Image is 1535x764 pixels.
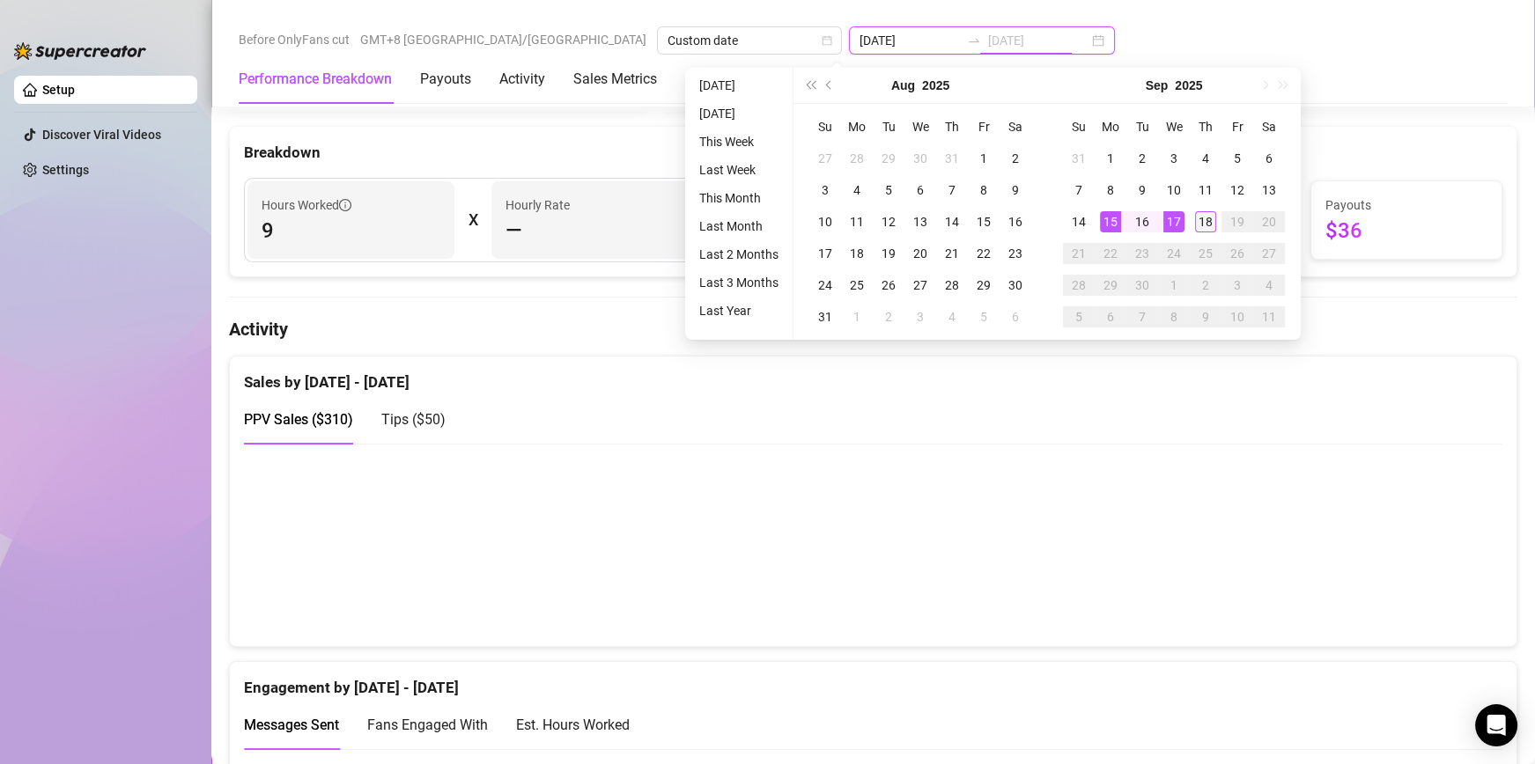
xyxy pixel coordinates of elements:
li: This Week [692,131,786,152]
td: 2025-08-03 [809,174,841,206]
td: 2025-10-03 [1221,269,1253,301]
td: 2025-10-09 [1190,301,1221,333]
li: Last 2 Months [692,244,786,265]
div: 7 [1132,306,1153,327]
div: 11 [846,211,867,232]
td: 2025-08-09 [1000,174,1031,206]
div: 22 [973,243,994,264]
td: 2025-08-01 [968,143,1000,174]
td: 2025-08-23 [1000,238,1031,269]
span: Fans Engaged With [367,716,488,733]
td: 2025-09-24 [1158,238,1190,269]
span: Custom date [668,27,831,54]
td: 2025-09-08 [1095,174,1126,206]
td: 2025-10-08 [1158,301,1190,333]
div: Sales Metrics [573,69,657,90]
td: 2025-09-14 [1063,206,1095,238]
div: 30 [1005,275,1026,296]
td: 2025-08-18 [841,238,873,269]
div: 9 [1195,306,1216,327]
td: 2025-10-07 [1126,301,1158,333]
td: 2025-09-05 [968,301,1000,333]
span: Payouts [1325,195,1487,215]
td: 2025-09-03 [1158,143,1190,174]
div: 23 [1005,243,1026,264]
div: 7 [941,180,963,201]
td: 2025-09-29 [1095,269,1126,301]
div: 2 [1132,148,1153,169]
td: 2025-07-27 [809,143,841,174]
div: 18 [1195,211,1216,232]
th: Th [1190,111,1221,143]
td: 2025-08-16 [1000,206,1031,238]
td: 2025-08-24 [809,269,841,301]
div: 8 [1163,306,1184,327]
div: 12 [1227,180,1248,201]
div: 3 [1163,148,1184,169]
div: 10 [1227,306,1248,327]
div: 2 [1005,148,1026,169]
td: 2025-07-29 [873,143,904,174]
td: 2025-08-08 [968,174,1000,206]
td: 2025-08-19 [873,238,904,269]
td: 2025-08-14 [936,206,968,238]
td: 2025-08-28 [936,269,968,301]
div: 6 [1005,306,1026,327]
div: Activity [499,69,545,90]
th: Su [809,111,841,143]
td: 2025-09-06 [1253,143,1285,174]
div: Engagement by [DATE] - [DATE] [244,662,1502,700]
span: — [506,217,522,245]
div: 9 [1132,180,1153,201]
span: GMT+8 [GEOGRAPHIC_DATA]/[GEOGRAPHIC_DATA] [360,26,646,53]
td: 2025-09-28 [1063,269,1095,301]
div: 4 [1195,148,1216,169]
span: PPV Sales ( $310 ) [244,411,353,428]
div: Breakdown [244,141,1502,165]
td: 2025-09-30 [1126,269,1158,301]
td: 2025-09-22 [1095,238,1126,269]
td: 2025-08-26 [873,269,904,301]
span: Messages Sent [244,716,339,733]
div: 3 [1227,275,1248,296]
div: 28 [846,148,867,169]
div: 12 [878,211,899,232]
div: 5 [1227,148,1248,169]
div: 3 [815,180,836,201]
td: 2025-09-18 [1190,206,1221,238]
td: 2025-09-01 [841,301,873,333]
button: Choose a month [891,68,915,103]
div: 16 [1132,211,1153,232]
th: Su [1063,111,1095,143]
td: 2025-08-20 [904,238,936,269]
td: 2025-07-31 [936,143,968,174]
td: 2025-09-27 [1253,238,1285,269]
div: 16 [1005,211,1026,232]
td: 2025-08-13 [904,206,936,238]
div: 21 [1068,243,1089,264]
td: 2025-09-02 [873,301,904,333]
div: 23 [1132,243,1153,264]
td: 2025-08-22 [968,238,1000,269]
td: 2025-09-04 [936,301,968,333]
td: 2025-08-05 [873,174,904,206]
th: Fr [1221,111,1253,143]
th: We [1158,111,1190,143]
div: 5 [878,180,899,201]
div: 5 [973,306,994,327]
div: 31 [941,148,963,169]
td: 2025-07-28 [841,143,873,174]
div: Est. Hours Worked [516,714,630,736]
td: 2025-09-23 [1126,238,1158,269]
td: 2025-09-02 [1126,143,1158,174]
button: Choose a month [1146,68,1169,103]
td: 2025-08-02 [1000,143,1031,174]
span: calendar [822,35,832,46]
td: 2025-08-31 [809,301,841,333]
td: 2025-09-10 [1158,174,1190,206]
td: 2025-08-06 [904,174,936,206]
td: 2025-08-30 [1000,269,1031,301]
div: 13 [1258,180,1280,201]
div: 1 [973,148,994,169]
div: 20 [1258,211,1280,232]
